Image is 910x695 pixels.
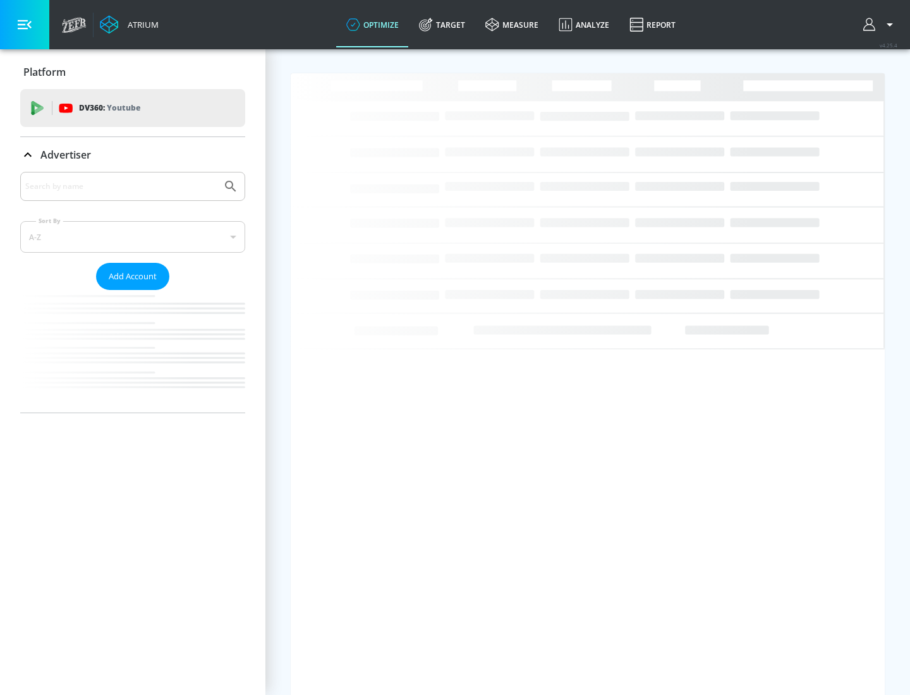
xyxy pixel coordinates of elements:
[100,15,159,34] a: Atrium
[40,148,91,162] p: Advertiser
[880,42,897,49] span: v 4.25.4
[20,89,245,127] div: DV360: Youtube
[20,172,245,413] div: Advertiser
[549,2,619,47] a: Analyze
[475,2,549,47] a: measure
[23,65,66,79] p: Platform
[20,290,245,413] nav: list of Advertiser
[20,137,245,172] div: Advertiser
[79,101,140,115] p: DV360:
[36,217,63,225] label: Sort By
[123,19,159,30] div: Atrium
[336,2,409,47] a: optimize
[96,263,169,290] button: Add Account
[107,101,140,114] p: Youtube
[25,178,217,195] input: Search by name
[409,2,475,47] a: Target
[20,221,245,253] div: A-Z
[109,269,157,284] span: Add Account
[20,54,245,90] div: Platform
[619,2,686,47] a: Report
